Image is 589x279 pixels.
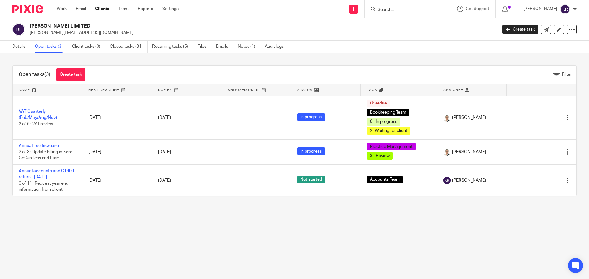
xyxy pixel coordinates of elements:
span: [PERSON_NAME] [452,149,486,155]
span: Overdue [367,100,390,107]
span: (3) [44,72,50,77]
span: 2 of 6 · VAT review [19,122,53,126]
span: 3 - Review [367,152,393,160]
a: Annual accounts and CT600 return - [DATE] [19,169,74,179]
a: Open tasks (3) [35,41,67,53]
h1: Open tasks [19,71,50,78]
span: Filter [562,72,572,77]
span: Bookkeeping Team [367,109,409,116]
span: [PERSON_NAME] [452,177,486,183]
span: 0 - In progress [367,118,400,126]
span: Accounts Team [367,176,403,183]
span: In progress [297,147,325,155]
span: 0 of 11 · Request year end information from client [19,181,68,192]
h2: [PERSON_NAME] LIMITED [30,23,401,29]
a: Clients [95,6,109,12]
img: svg%3E [443,177,451,184]
a: Notes (1) [238,41,260,53]
a: Emails [216,41,233,53]
td: [DATE] [82,139,152,164]
p: [PERSON_NAME][EMAIL_ADDRESS][DOMAIN_NAME] [30,30,493,36]
a: Team [118,6,129,12]
a: Settings [162,6,179,12]
a: Create task [56,68,85,81]
span: [DATE] [158,178,171,183]
a: Work [57,6,67,12]
a: Files [198,41,211,53]
a: Reports [138,6,153,12]
img: Pixie [12,5,43,13]
a: Closed tasks (31) [110,41,148,53]
span: [DATE] [158,150,171,154]
span: In progress [297,113,325,121]
a: VAT Quarterly (Feb/May/Aug/Nov) [19,109,57,120]
span: 2 of 3 · Update billing in Xero, GoCardless and Pixie [19,150,73,160]
span: Get Support [466,7,489,11]
img: svg%3E [560,4,570,14]
a: Email [76,6,86,12]
img: Untitled%20(5%20%C3%97%205%20cm)%20(2).png [443,148,451,156]
a: Client tasks (0) [72,41,105,53]
a: Annual Fee Increase [19,144,59,148]
span: Tags [367,88,377,92]
td: [DATE] [82,96,152,139]
td: [DATE] [82,164,152,196]
span: [DATE] [158,115,171,120]
a: Audit logs [265,41,288,53]
img: Untitled%20(5%20%C3%97%205%20cm)%20(2).png [443,114,451,122]
span: [PERSON_NAME] [452,115,486,121]
a: Details [12,41,30,53]
p: [PERSON_NAME] [523,6,557,12]
img: svg%3E [12,23,25,36]
span: Not started [297,176,325,183]
span: Snoozed Until [228,88,260,92]
span: Practice Management [367,143,416,150]
a: Recurring tasks (5) [152,41,193,53]
a: Create task [502,25,538,34]
span: 2- Waiting for client [367,127,410,135]
input: Search [377,7,432,13]
span: Status [297,88,313,92]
